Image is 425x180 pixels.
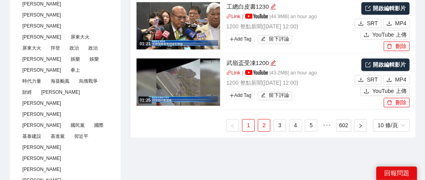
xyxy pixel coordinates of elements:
img: yt_logo_rgb_light.a676ea31.png [245,13,268,19]
span: edit [261,36,266,42]
span: [PERSON_NAME] [19,110,64,119]
li: 1 [242,119,255,132]
a: 開啟編輯影片 [361,2,410,15]
span: delete [387,43,392,50]
span: 國民黨 [67,121,88,130]
div: 01:25 [139,97,152,104]
a: linkLink [226,14,241,19]
span: edit [261,93,266,98]
li: 2 [258,119,270,132]
span: 國際 [91,121,107,130]
button: downloadSRT [355,75,381,84]
span: ••• [321,119,333,132]
span: download [387,77,392,83]
span: MP4 [395,19,407,28]
span: 娛樂 [86,55,102,63]
span: delete [387,100,392,106]
p: | | 44.9 MB | an hour ago [226,13,353,21]
span: edit [270,60,276,66]
span: export [365,6,371,11]
button: right [354,119,367,132]
span: link [226,70,232,75]
li: 下一頁 [354,119,367,132]
a: linkLink [226,70,241,76]
span: 基泰建設 [19,132,44,141]
button: downloadSRT [355,19,381,28]
a: 5 [305,119,317,131]
p: 1200 整點新聞 ( [DATE] 12:00 ) [226,78,353,87]
span: 海葵颱風 [47,77,73,85]
span: [PERSON_NAME] [19,33,64,41]
span: 習近平 [71,132,91,141]
span: Add Tag [226,91,255,100]
span: export [365,62,371,67]
span: [PERSON_NAME] [19,121,64,130]
span: upload [364,88,369,95]
span: 娛樂 [67,55,83,63]
span: 基進黨 [47,132,68,141]
li: 上一頁 [226,119,239,132]
li: 3 [274,119,286,132]
span: download [387,20,392,27]
span: SRT [367,75,378,84]
div: 編輯 [270,58,276,68]
button: left [226,119,239,132]
div: 工總白皮書1230 [226,2,353,11]
span: Add Tag [226,35,255,43]
span: edit [270,4,276,9]
a: 4 [290,119,301,131]
span: [PERSON_NAME] [19,143,64,152]
button: edit留下評論 [258,35,293,44]
span: 政治 [85,44,101,52]
button: delete刪除 [384,41,410,51]
span: [PERSON_NAME] [19,154,64,163]
p: 1200 整點新聞 ( [DATE] 12:00 ) [226,22,353,31]
button: uploadYouTube 上傳 [361,30,410,39]
span: 屏東大火 [19,44,44,52]
span: [PERSON_NAME] [19,11,64,19]
img: yt_logo_rgb_light.a676ea31.png [245,70,268,75]
span: YouTube 上傳 [372,87,407,95]
span: 10 條/頁 [378,119,405,131]
span: 時代力量 [19,77,44,85]
p: | | 43.2 MB | an hour ago [226,69,353,77]
a: 開啟編輯影片 [361,58,410,71]
span: [PERSON_NAME] [19,66,64,74]
div: 01:21 [139,41,152,47]
span: right [358,123,363,128]
a: 2 [258,119,270,131]
span: 屏東大火 [67,33,93,41]
span: [PERSON_NAME] [19,99,64,108]
span: SRT [367,19,378,28]
span: [PERSON_NAME] [19,22,64,30]
li: 向後 5 頁 [321,119,333,132]
div: 編輯 [270,2,276,11]
li: 5 [305,119,317,132]
button: uploadYouTube 上傳 [361,86,410,96]
a: 1 [243,119,254,131]
span: YouTube 上傳 [372,30,407,39]
span: [PERSON_NAME] [19,55,64,63]
span: upload [364,32,369,38]
span: MP4 [395,75,407,84]
div: 回報問題 [376,167,417,180]
div: 武嶺盃受凍1200 [226,58,353,68]
img: ae69cb7a-a4f8-464c-afae-34aadba57a75.jpg [137,2,220,49]
span: 政治 [66,44,82,52]
span: plus [230,93,234,98]
button: edit留下評論 [258,91,293,100]
span: 財經 [19,88,35,96]
span: download [358,20,364,27]
span: 烏俄戰爭 [76,77,101,85]
span: plus [230,37,234,41]
span: 拜登 [47,44,63,52]
button: delete刪除 [384,98,410,107]
div: 頁碼 [373,119,410,132]
img: 7dbcd0b5-b554-4a1c-9061-1506653024b2.jpg [137,58,220,106]
a: 602 [337,119,350,131]
span: link [226,14,232,19]
span: 拳上 [67,66,83,74]
span: [PERSON_NAME] [38,88,83,96]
